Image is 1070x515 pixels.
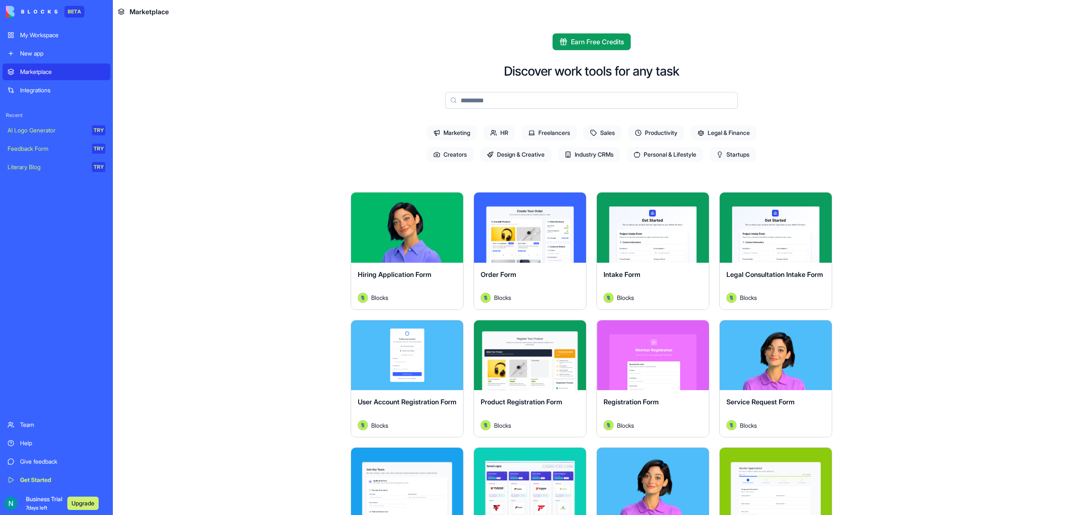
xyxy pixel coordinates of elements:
a: Registration FormAvatarBlocks [596,320,709,438]
img: Avatar [481,420,491,430]
a: Product Registration FormAvatarBlocks [474,320,586,438]
div: TRY [92,162,105,172]
span: Legal Consultation Intake Form [726,270,823,279]
span: Industry CRMs [558,147,620,162]
span: Registration Form [604,398,659,406]
span: Service Request Form [726,398,795,406]
a: BETA [6,6,84,18]
span: Freelancers [522,125,577,140]
span: Blocks [740,421,757,430]
span: Blocks [371,293,388,302]
a: My Workspace [3,27,110,43]
span: Startups [710,147,756,162]
div: Team [20,421,105,429]
h2: Discover work tools for any task [504,63,679,79]
a: Team [3,416,110,433]
span: Marketplace [130,7,169,17]
span: Product Registration Form [481,398,562,406]
a: Marketplace [3,63,110,80]
a: Integrations [3,82,110,99]
a: Legal Consultation Intake FormAvatarBlocks [719,192,832,310]
div: My Workspace [20,31,105,39]
button: Upgrade [67,497,99,510]
img: Avatar [358,293,368,303]
img: Avatar [726,293,736,303]
a: Order FormAvatarBlocks [474,192,586,310]
span: Blocks [617,293,634,302]
a: Service Request FormAvatarBlocks [719,320,832,438]
img: Avatar [481,293,491,303]
span: Blocks [494,421,511,430]
span: Productivity [628,125,684,140]
span: Sales [583,125,622,140]
span: Business Trial [26,495,62,512]
img: Avatar [358,420,368,430]
span: Blocks [740,293,757,302]
img: logo [6,6,58,18]
span: Order Form [481,270,516,279]
span: Intake Form [604,270,640,279]
div: Integrations [20,86,105,94]
div: Literary Blog [8,163,86,171]
div: TRY [92,144,105,154]
span: HR [484,125,515,140]
div: Give feedback [20,457,105,466]
div: New app [20,49,105,58]
span: Personal & Lifestyle [627,147,703,162]
div: Marketplace [20,68,105,76]
a: New app [3,45,110,62]
span: Design & Creative [480,147,551,162]
span: Earn Free Credits [571,37,624,47]
img: Avatar [604,420,614,430]
span: Blocks [617,421,634,430]
a: Give feedback [3,453,110,470]
div: Help [20,439,105,447]
span: 7 days left [26,505,47,511]
img: Avatar [604,293,614,303]
a: Feedback FormTRY [3,140,110,157]
div: AI Logo Generator [8,126,86,134]
span: Recent [3,112,110,119]
span: Blocks [371,421,388,430]
span: Blocks [494,293,511,302]
a: User Account Registration FormAvatarBlocks [351,320,464,438]
div: Feedback Form [8,145,86,153]
a: Get Started [3,472,110,488]
a: Hiring Application FormAvatarBlocks [351,192,464,310]
div: Get Started [20,476,105,484]
a: Intake FormAvatarBlocks [596,192,709,310]
a: AI Logo GeneratorTRY [3,122,110,139]
button: Earn Free Credits [553,33,631,50]
span: Marketing [427,125,477,140]
a: Help [3,435,110,452]
img: Avatar [726,420,736,430]
span: User Account Registration Form [358,398,456,406]
a: Literary BlogTRY [3,159,110,175]
span: Creators [427,147,474,162]
span: Hiring Application Form [358,270,431,279]
div: BETA [64,6,84,18]
span: Legal & Finance [691,125,757,140]
img: ACg8ocLP44p0AVc1uAgun7FTCOz6rvd4NXSkXbd1wg8p2Kav6nXW8g=s96-c [4,497,18,510]
div: TRY [92,125,105,135]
